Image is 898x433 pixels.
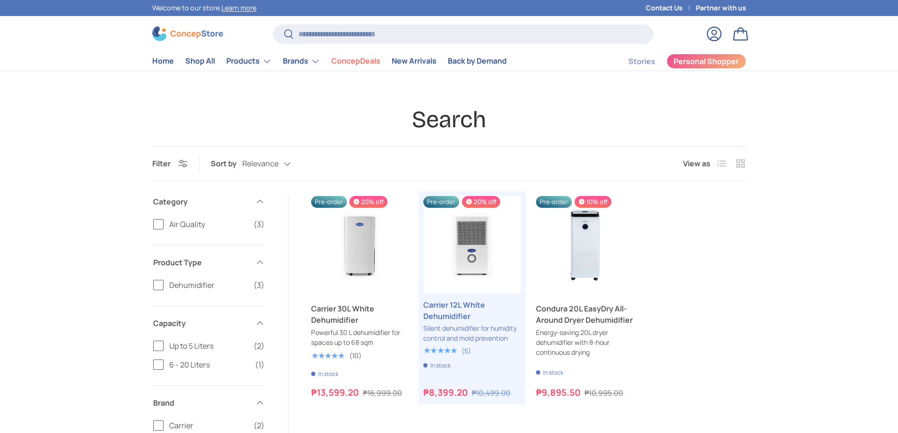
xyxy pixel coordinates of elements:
label: Sort by [211,158,242,169]
span: Relevance [242,159,279,168]
a: Personal Shopper [667,54,746,69]
span: (3) [254,279,264,291]
a: Home [152,52,174,70]
a: New Arrivals [392,52,437,70]
a: Products [226,52,272,71]
span: Up to 5 Liters [169,340,248,351]
summary: Products [221,52,277,71]
a: Brands [283,52,320,71]
span: Air Quality [169,219,248,230]
summary: Brand [153,386,264,420]
a: Carrier 30L White Dehumidifier [311,196,409,294]
a: Learn more [222,3,256,12]
summary: Category [153,185,264,219]
span: (1) [255,359,264,370]
span: 10% off [575,196,611,208]
summary: Capacity [153,306,264,340]
span: View as [683,158,710,169]
a: Stories [628,52,655,71]
a: ConcepDeals [331,52,380,70]
span: (2) [254,340,264,351]
summary: Brands [277,52,326,71]
span: Pre-order [311,196,347,208]
h1: Search [152,105,746,134]
span: 6 - 20 Liters [169,359,249,370]
span: Carrier [169,420,248,431]
span: Personal Shopper [674,57,739,65]
nav: Secondary [606,52,746,71]
a: Carrier 12L White Dehumidifier [423,196,521,294]
span: Brand [153,397,249,408]
span: (2) [254,420,264,431]
span: Filter [152,158,171,169]
span: Pre-order [423,196,459,208]
summary: Product Type [153,245,264,279]
a: Carrier 30L White Dehumidifier [311,303,409,326]
span: Capacity [153,318,249,329]
span: 20% off [462,196,500,208]
a: Condura 20L EasyDry All-Around Dryer Dehumidifier [536,303,634,326]
button: Filter [152,158,188,169]
a: Back by Demand [448,52,507,70]
span: Product Type [153,257,249,268]
span: Pre-order [536,196,572,208]
a: Partner with us [696,3,746,13]
a: Carrier 12L White Dehumidifier [423,299,521,322]
span: (3) [254,219,264,230]
button: Relevance [242,155,310,172]
span: Category [153,196,249,207]
a: Condura 20L EasyDry All-Around Dryer Dehumidifier [536,196,634,294]
img: ConcepStore [152,26,223,41]
nav: Primary [152,52,507,71]
span: 20% off [349,196,387,208]
p: Welcome to our store. [152,3,256,13]
span: Dehumidifier [169,279,248,291]
a: Shop All [185,52,215,70]
a: Contact Us [646,3,696,13]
